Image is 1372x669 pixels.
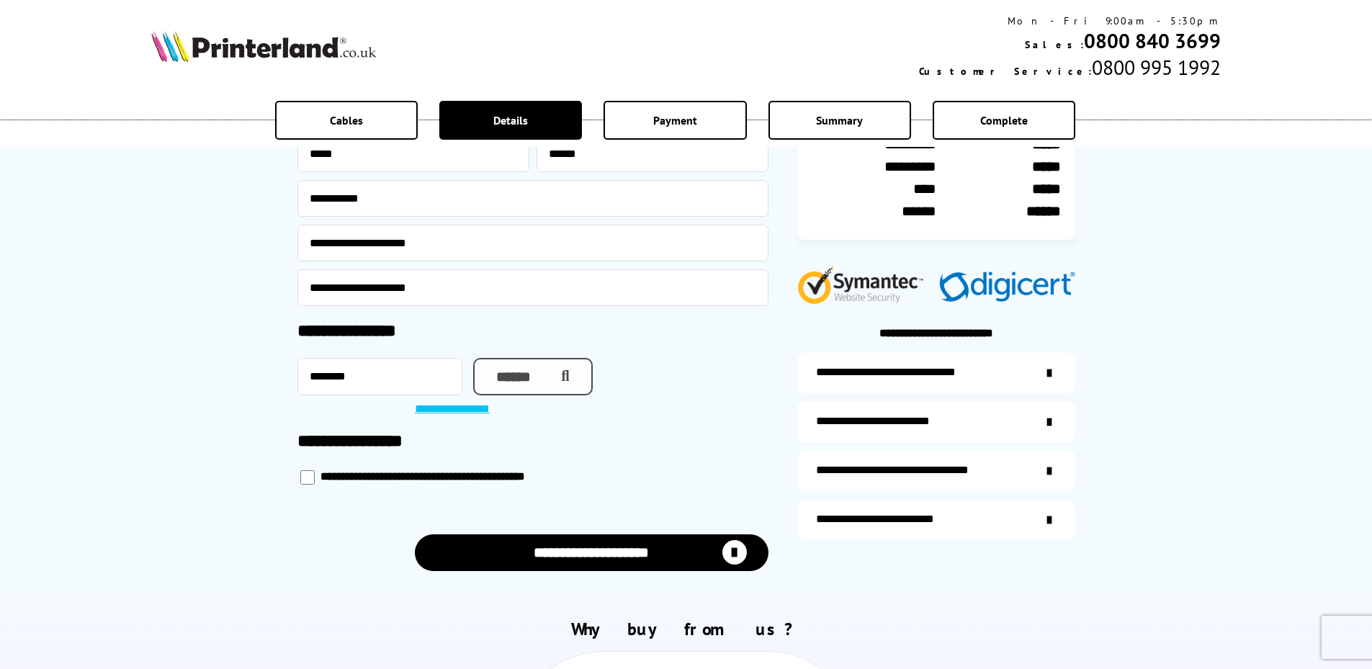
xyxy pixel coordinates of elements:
[151,618,1221,640] h2: Why buy from us?
[493,113,528,127] span: Details
[1092,54,1221,81] span: 0800 995 1992
[797,353,1075,393] a: additional-ink
[1084,27,1221,54] a: 0800 840 3699
[330,113,363,127] span: Cables
[151,30,376,62] img: Printerland Logo
[653,113,697,127] span: Payment
[797,451,1075,491] a: additional-cables
[980,113,1028,127] span: Complete
[797,402,1075,442] a: items-arrive
[919,65,1092,78] span: Customer Service:
[1025,38,1084,51] span: Sales:
[797,500,1075,540] a: secure-website
[816,113,863,127] span: Summary
[919,14,1221,27] div: Mon - Fri 9:00am - 5:30pm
